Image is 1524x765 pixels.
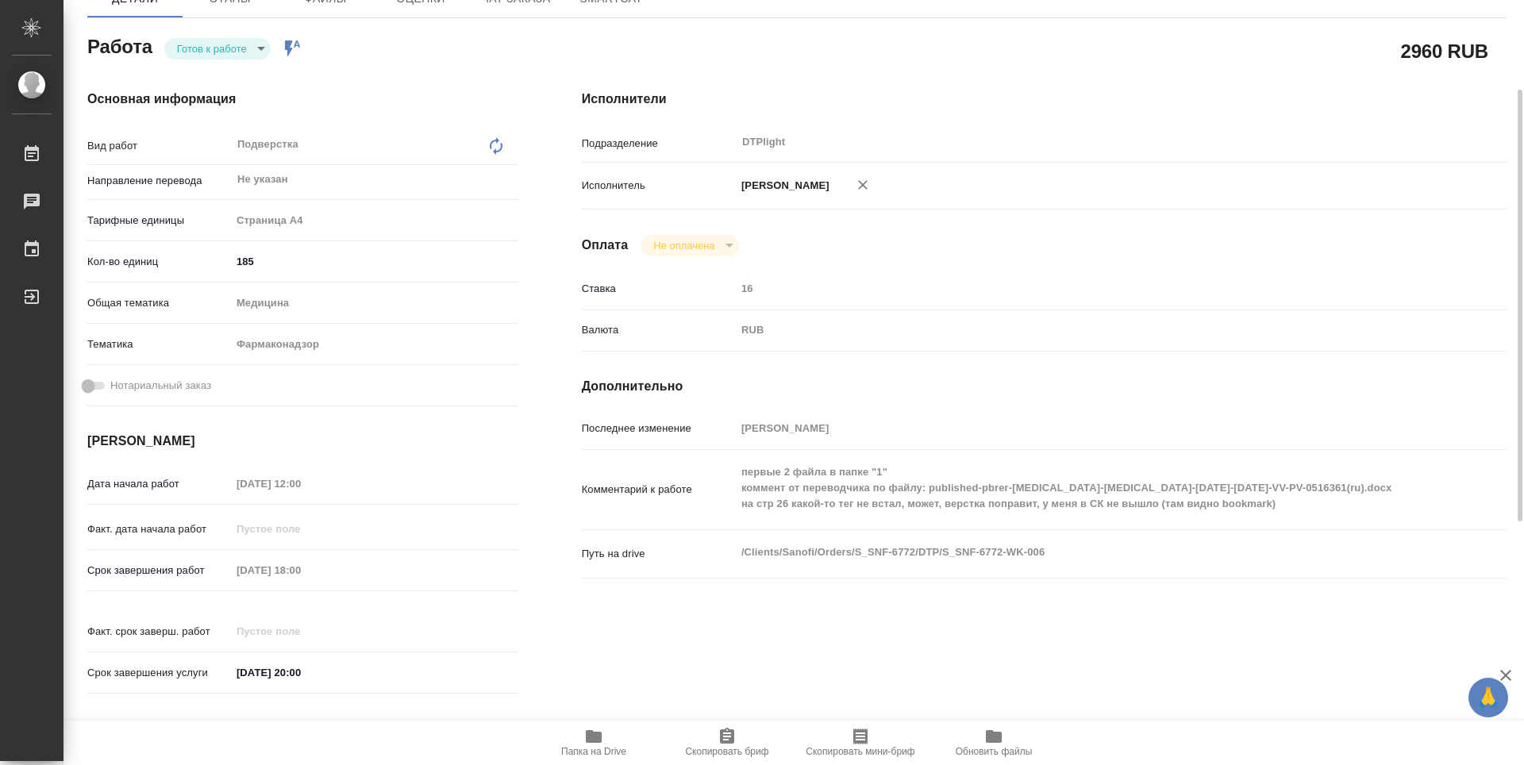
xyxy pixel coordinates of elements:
[582,421,736,436] p: Последнее изменение
[87,31,152,60] h2: Работа
[1468,678,1508,717] button: 🙏
[736,317,1430,344] div: RUB
[87,665,231,681] p: Срок завершения услуги
[231,661,370,684] input: ✎ Введи что-нибудь
[582,377,1507,396] h4: Дополнительно
[231,620,370,643] input: Пустое поле
[582,236,629,255] h4: Оплата
[1475,681,1502,714] span: 🙏
[582,482,736,498] p: Комментарий к работе
[927,721,1060,765] button: Обновить файлы
[582,136,736,152] p: Подразделение
[736,459,1430,517] textarea: первые 2 файла в папке "1" коммент от переводчика по файлу: published-pbrer-[MEDICAL_DATA]-[MEDIC...
[87,563,231,579] p: Срок завершения работ
[685,746,768,757] span: Скопировать бриф
[231,207,518,234] div: Страница А4
[736,277,1430,300] input: Пустое поле
[582,281,736,297] p: Ставка
[172,42,252,56] button: Готов к работе
[561,746,626,757] span: Папка на Drive
[87,624,231,640] p: Факт. срок заверш. работ
[736,178,829,194] p: [PERSON_NAME]
[582,178,736,194] p: Исполнитель
[641,235,738,256] div: Готов к работе
[231,331,518,358] div: Фармаконадзор
[1401,37,1488,64] h2: 2960 RUB
[87,295,231,311] p: Общая тематика
[956,746,1033,757] span: Обновить файлы
[231,250,518,273] input: ✎ Введи что-нибудь
[660,721,794,765] button: Скопировать бриф
[736,539,1430,566] textarea: /Clients/Sanofi/Orders/S_SNF-6772/DTP/S_SNF-6772-WK-006
[87,213,231,229] p: Тарифные единицы
[87,254,231,270] p: Кол-во единиц
[231,559,370,582] input: Пустое поле
[527,721,660,765] button: Папка на Drive
[87,432,518,451] h4: [PERSON_NAME]
[164,38,271,60] div: Готов к работе
[845,167,880,202] button: Удалить исполнителя
[87,336,231,352] p: Тематика
[87,521,231,537] p: Факт. дата начала работ
[648,239,719,252] button: Не оплачена
[736,417,1430,440] input: Пустое поле
[87,173,231,189] p: Направление перевода
[582,322,736,338] p: Валюта
[582,90,1507,109] h4: Исполнители
[110,378,211,394] span: Нотариальный заказ
[231,472,370,495] input: Пустое поле
[231,517,370,540] input: Пустое поле
[87,90,518,109] h4: Основная информация
[231,290,518,317] div: Медицина
[87,476,231,492] p: Дата начала работ
[582,546,736,562] p: Путь на drive
[87,138,231,154] p: Вид работ
[806,746,914,757] span: Скопировать мини-бриф
[794,721,927,765] button: Скопировать мини-бриф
